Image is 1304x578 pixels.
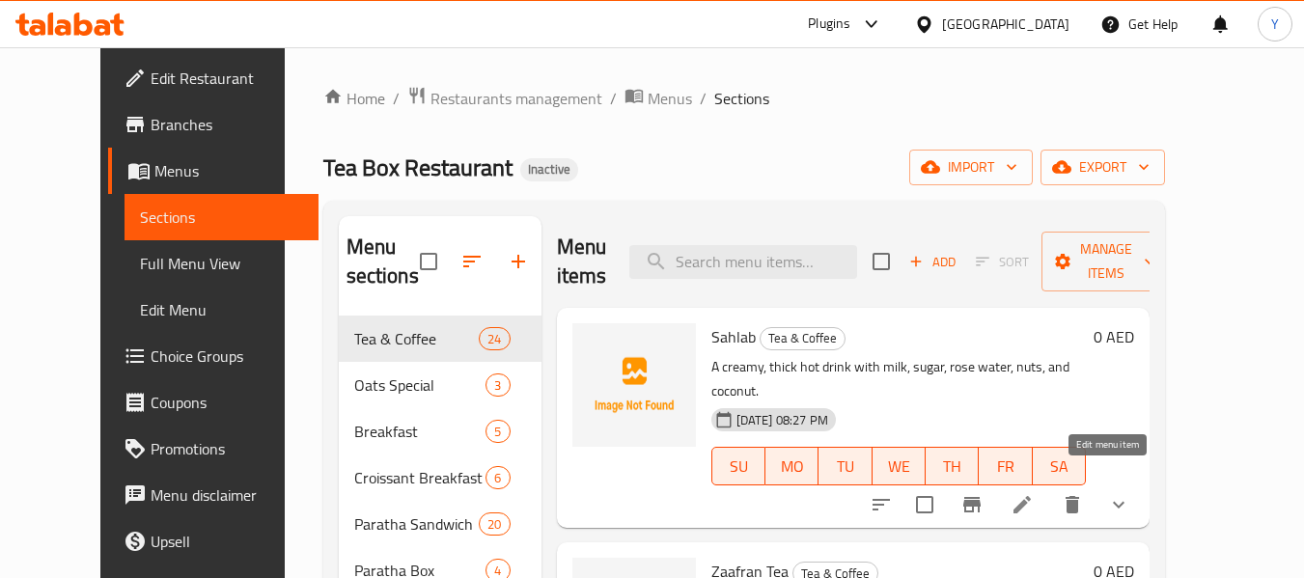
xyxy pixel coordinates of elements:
[760,327,846,350] div: Tea & Coffee
[986,453,1024,481] span: FR
[949,482,995,528] button: Branch-specific-item
[826,453,864,481] span: TU
[629,245,857,279] input: search
[904,484,945,525] span: Select to update
[151,437,303,460] span: Promotions
[1271,14,1279,35] span: Y
[711,355,1086,403] p: A creamy, thick hot drink with milk, sugar, rose water, nuts, and coconut.
[108,55,319,101] a: Edit Restaurant
[108,333,319,379] a: Choice Groups
[151,344,303,368] span: Choice Groups
[765,447,818,485] button: MO
[449,238,495,285] span: Sort sections
[933,453,971,481] span: TH
[818,447,872,485] button: TU
[151,113,303,136] span: Branches
[1057,237,1155,286] span: Manage items
[557,233,607,290] h2: Menu items
[108,379,319,426] a: Coupons
[963,247,1041,277] span: Select section first
[339,408,541,454] div: Breakfast5
[773,453,811,481] span: MO
[480,515,509,534] span: 20
[108,472,319,518] a: Menu disclaimer
[151,67,303,90] span: Edit Restaurant
[858,482,904,528] button: sort-choices
[1096,482,1142,528] button: show more
[979,447,1032,485] button: FR
[486,376,509,395] span: 3
[880,453,918,481] span: WE
[1033,447,1086,485] button: SA
[610,87,617,110] li: /
[942,14,1069,35] div: [GEOGRAPHIC_DATA]
[873,447,926,485] button: WE
[700,87,707,110] li: /
[480,330,509,348] span: 24
[108,518,319,564] a: Upsell
[486,469,509,487] span: 6
[926,447,979,485] button: TH
[393,87,400,110] li: /
[339,501,541,547] div: Paratha Sandwich20
[906,251,958,273] span: Add
[408,241,449,282] span: Select all sections
[151,530,303,553] span: Upsell
[1040,453,1078,481] span: SA
[714,87,769,110] span: Sections
[339,454,541,501] div: Croissant Breakfast6
[125,240,319,287] a: Full Menu View
[1094,323,1134,350] h6: 0 AED
[339,362,541,408] div: Oats Special3
[151,483,303,507] span: Menu disclaimer
[711,447,765,485] button: SU
[125,194,319,240] a: Sections
[902,247,963,277] span: Add item
[347,233,420,290] h2: Menu sections
[520,158,578,181] div: Inactive
[108,101,319,148] a: Branches
[479,512,510,536] div: items
[140,298,303,321] span: Edit Menu
[354,466,486,489] span: Croissant Breakfast
[925,155,1017,179] span: import
[354,420,486,443] span: Breakfast
[572,323,696,447] img: Sahlab
[861,241,902,282] span: Select section
[354,327,480,350] span: Tea & Coffee
[140,206,303,229] span: Sections
[354,512,480,536] span: Paratha Sandwich
[486,423,509,441] span: 5
[323,146,513,189] span: Tea Box Restaurant
[339,316,541,362] div: Tea & Coffee24
[909,150,1033,185] button: import
[624,86,692,111] a: Menus
[407,86,602,111] a: Restaurants management
[1107,493,1130,516] svg: Show Choices
[151,391,303,414] span: Coupons
[808,13,850,36] div: Plugins
[1040,150,1165,185] button: export
[761,327,845,349] span: Tea & Coffee
[430,87,602,110] span: Restaurants management
[720,453,758,481] span: SU
[108,426,319,472] a: Promotions
[486,420,510,443] div: items
[1056,155,1150,179] span: export
[108,148,319,194] a: Menus
[520,161,578,178] span: Inactive
[125,287,319,333] a: Edit Menu
[486,373,510,397] div: items
[154,159,303,182] span: Menus
[648,87,692,110] span: Menus
[902,247,963,277] button: Add
[495,238,541,285] button: Add section
[354,373,486,397] span: Oats Special
[323,86,1165,111] nav: breadcrumb
[140,252,303,275] span: Full Menu View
